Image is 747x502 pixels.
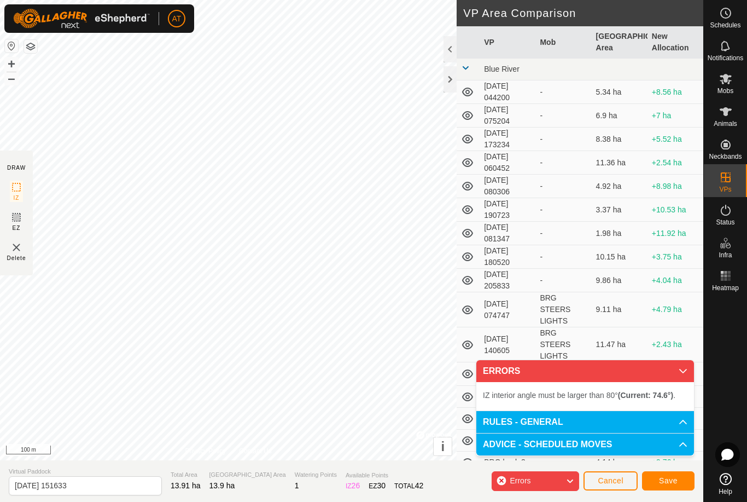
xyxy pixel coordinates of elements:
span: Blue River [484,65,520,73]
span: Available Points [346,471,423,480]
img: Gallagher Logo [13,9,150,28]
span: i [441,439,445,454]
span: Delete [7,254,26,262]
span: Infra [719,252,732,258]
span: Errors [510,476,530,485]
td: [DATE] 080306 [480,175,535,198]
th: Mob [535,26,591,59]
td: [DATE] 173234 [480,128,535,151]
button: Save [642,471,695,491]
span: EZ [13,224,21,232]
td: 9.86 ha [592,269,647,292]
span: Notifications [708,55,743,61]
td: 9.11 ha [592,292,647,327]
td: 8.38 ha [592,128,647,151]
span: Status [716,219,734,226]
div: DRAW [7,164,26,172]
span: Cancel [598,476,623,485]
span: RULES - GENERAL [483,418,563,426]
span: Neckbands [709,153,742,160]
td: [DATE] 081347 [480,222,535,245]
span: Save [659,476,678,485]
td: +4.04 ha [647,269,703,292]
div: BRG STEERS LIGHTS [540,327,587,362]
span: Schedules [710,22,740,28]
button: Cancel [583,471,638,491]
span: Animals [714,120,737,127]
th: VP [480,26,535,59]
td: [DATE] 075204 [480,104,535,128]
td: +7 ha [647,104,703,128]
td: [DATE] 140605 [480,327,535,362]
span: IZ [14,194,20,202]
td: +10.53 ha [647,198,703,222]
b: (Current: 74.6°) [618,391,673,400]
p-accordion-header: ERRORS [476,360,694,382]
div: - [540,134,587,145]
td: +8.56 ha [647,80,703,104]
td: [DATE] 190723 [480,198,535,222]
td: [DATE] 044200 [480,80,535,104]
a: Contact Us [239,446,271,456]
span: Total Area [171,470,201,480]
div: - [540,157,587,169]
td: +4.79 ha [647,292,703,327]
a: Help [704,469,747,499]
td: [DATE] 060452 [480,151,535,175]
td: +11.92 ha [647,222,703,245]
td: [DATE] 205833 [480,269,535,292]
div: - [540,110,587,122]
span: 1 [295,481,299,490]
button: – [5,72,18,85]
div: EZ [369,480,386,492]
td: +2.54 ha [647,151,703,175]
span: 26 [352,481,360,490]
td: +3.75 ha [647,245,703,269]
div: - [540,457,587,468]
span: 30 [377,481,386,490]
td: 6.9 ha [592,104,647,128]
span: ERRORS [483,367,520,376]
div: - [540,228,587,239]
div: - [540,86,587,98]
td: +8.98 ha [647,175,703,198]
div: - [540,275,587,286]
a: Privacy Policy [185,446,226,456]
div: - [540,251,587,263]
span: AT [172,13,182,25]
td: +2.43 ha [647,327,703,362]
p-accordion-header: RULES - GENERAL [476,411,694,433]
td: 3.37 ha [592,198,647,222]
div: - [540,181,587,192]
span: VPs [719,186,731,193]
span: 13.9 ha [209,481,235,490]
p-accordion-header: ADVICE - SCHEDULED MOVES [476,434,694,455]
button: Map Layers [24,40,37,53]
th: [GEOGRAPHIC_DATA] Area [592,26,647,59]
div: TOTAL [394,480,423,492]
td: 10.15 ha [592,245,647,269]
span: Heatmap [712,285,739,291]
div: IZ [346,480,360,492]
div: - [540,204,587,216]
th: New Allocation [647,26,703,59]
img: VP [10,241,23,254]
td: 11.47 ha [592,327,647,362]
button: i [434,437,452,455]
td: +5.52 ha [647,128,703,151]
td: [DATE] 074747 [480,292,535,327]
span: 13.91 ha [171,481,201,490]
td: 11.36 ha [592,151,647,175]
td: 5.34 ha [592,80,647,104]
p-accordion-content: ERRORS [476,382,694,411]
span: [GEOGRAPHIC_DATA] Area [209,470,286,480]
span: 42 [415,481,424,490]
button: + [5,57,18,71]
span: Help [719,488,732,495]
span: Virtual Paddock [9,467,162,476]
h2: VP Area Comparison [463,7,703,20]
span: IZ interior angle must be larger than 80° . [483,391,675,400]
td: [DATE] 180520 [480,245,535,269]
td: 4.92 ha [592,175,647,198]
div: BRG STEERS LIGHTS [540,292,587,327]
